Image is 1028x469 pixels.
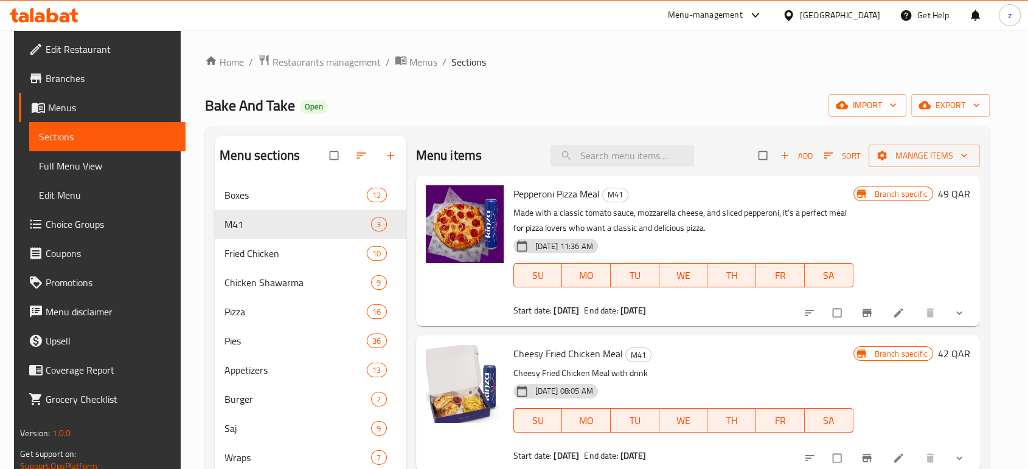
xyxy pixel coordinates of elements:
span: Menus [48,100,176,115]
a: Branches [19,64,186,93]
button: SA [805,263,853,287]
div: Wraps [224,450,371,465]
button: sort-choices [796,300,825,326]
span: End date: [584,448,618,464]
span: Sort items [816,146,869,165]
button: FR [756,408,805,433]
a: Sections [29,122,186,151]
a: Menu disclaimer [19,297,186,326]
button: WE [659,263,708,287]
b: [DATE] [620,303,646,318]
span: 36 [367,335,386,347]
span: SA [810,412,849,430]
span: Manage items [878,148,970,163]
a: Restaurants management [258,54,381,70]
div: items [367,246,386,261]
h2: Menu items [416,146,482,165]
button: SA [805,408,853,433]
span: MO [567,412,606,430]
div: Saj9 [215,414,406,443]
div: Pies36 [215,326,406,355]
span: Full Menu View [39,159,176,173]
div: items [371,275,386,290]
div: Boxes12 [215,180,406,210]
span: TH [712,412,751,430]
span: Upsell [46,334,176,348]
div: Burger7 [215,385,406,414]
div: items [371,450,386,465]
span: Add item [777,146,816,165]
span: Menus [409,55,437,69]
span: Appetizers [224,363,367,377]
span: [DATE] 08:05 AM [530,385,598,397]
span: import [838,98,897,113]
span: Fried Chicken [224,246,367,261]
span: Edit Menu [39,188,176,202]
span: Sections [451,55,486,69]
span: Open [300,101,328,112]
span: Branch specific [870,348,932,360]
span: 13 [367,365,386,376]
a: Edit Menu [29,180,186,210]
span: M41 [626,348,651,362]
b: [DATE] [620,448,646,464]
button: TH [707,408,756,433]
button: TH [707,263,756,287]
a: Promotions [19,268,186,297]
svg: Show Choices [953,452,965,464]
span: Restaurants management [273,55,381,69]
span: 7 [372,394,386,405]
button: Add [777,146,816,165]
div: items [367,363,386,377]
div: [GEOGRAPHIC_DATA] [800,9,880,22]
img: Cheesy Fried Chicken Meal [426,345,504,423]
b: [DATE] [554,448,579,464]
span: WE [664,267,703,284]
div: Appetizers13 [215,355,406,385]
button: Add section [377,142,406,169]
span: 3 [372,219,386,230]
span: 7 [372,452,386,464]
a: Home [205,55,244,69]
p: Cheesy Fried Chicken Meal with drink [513,366,853,381]
button: MO [562,263,611,287]
div: Menu-management [668,8,743,22]
span: FR [761,412,800,430]
span: Get support on: [20,446,76,462]
button: SU [513,408,563,433]
li: / [249,55,253,69]
span: [DATE] 11:36 AM [530,241,598,252]
a: Menus [395,54,437,70]
span: Bake And Take [205,92,295,119]
span: Burger [224,392,371,406]
h6: 49 QAR [938,185,970,202]
span: 9 [372,277,386,289]
span: M41 [224,217,371,231]
button: SU [513,263,563,287]
span: Branches [46,71,176,86]
span: WE [664,412,703,430]
button: export [911,94,990,117]
div: items [367,304,386,319]
li: / [442,55,446,69]
span: Pizza [224,304,367,319]
span: Version: [20,425,50,441]
span: 10 [367,248,386,259]
div: items [371,217,386,231]
span: TH [712,267,751,284]
span: M41 [603,188,628,202]
span: Saj [224,421,371,436]
a: Edit menu item [892,307,907,319]
li: / [386,55,390,69]
span: Chicken Shawarma [224,275,371,290]
span: Choice Groups [46,217,176,231]
div: Fried Chicken10 [215,239,406,268]
a: Coupons [19,239,186,268]
button: delete [917,300,946,326]
span: Sort sections [348,142,377,169]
